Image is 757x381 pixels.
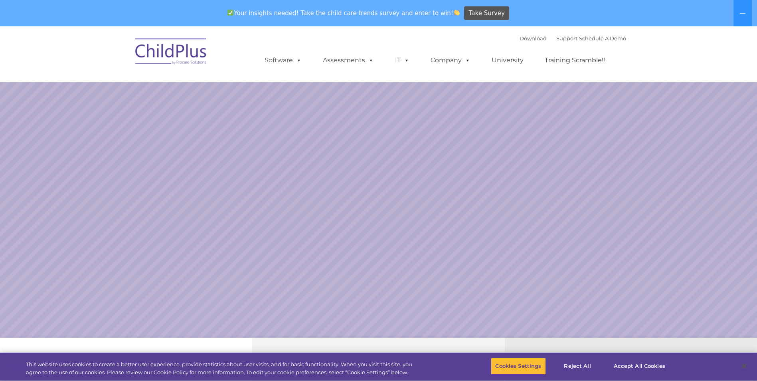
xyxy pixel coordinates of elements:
img: ChildPlus by Procare Solutions [131,33,211,73]
button: Reject All [553,358,603,375]
img: 👏 [454,10,460,16]
a: Take Survey [464,6,509,20]
span: Last name [111,53,135,59]
button: Accept All Cookies [609,358,670,375]
button: Close [735,357,753,375]
a: Software [257,52,310,68]
span: Phone number [111,85,145,91]
button: Cookies Settings [491,358,546,375]
img: ✅ [227,10,233,16]
a: Training Scramble!! [537,52,613,68]
font: | [520,35,626,42]
a: Company [423,52,478,68]
a: Support [556,35,577,42]
a: Download [520,35,547,42]
a: Schedule A Demo [579,35,626,42]
span: Take Survey [469,6,505,20]
a: IT [387,52,417,68]
div: This website uses cookies to create a better user experience, provide statistics about user visit... [26,361,416,376]
a: Assessments [315,52,382,68]
span: Your insights needed! Take the child care trends survey and enter to win! [224,5,463,21]
a: University [484,52,532,68]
